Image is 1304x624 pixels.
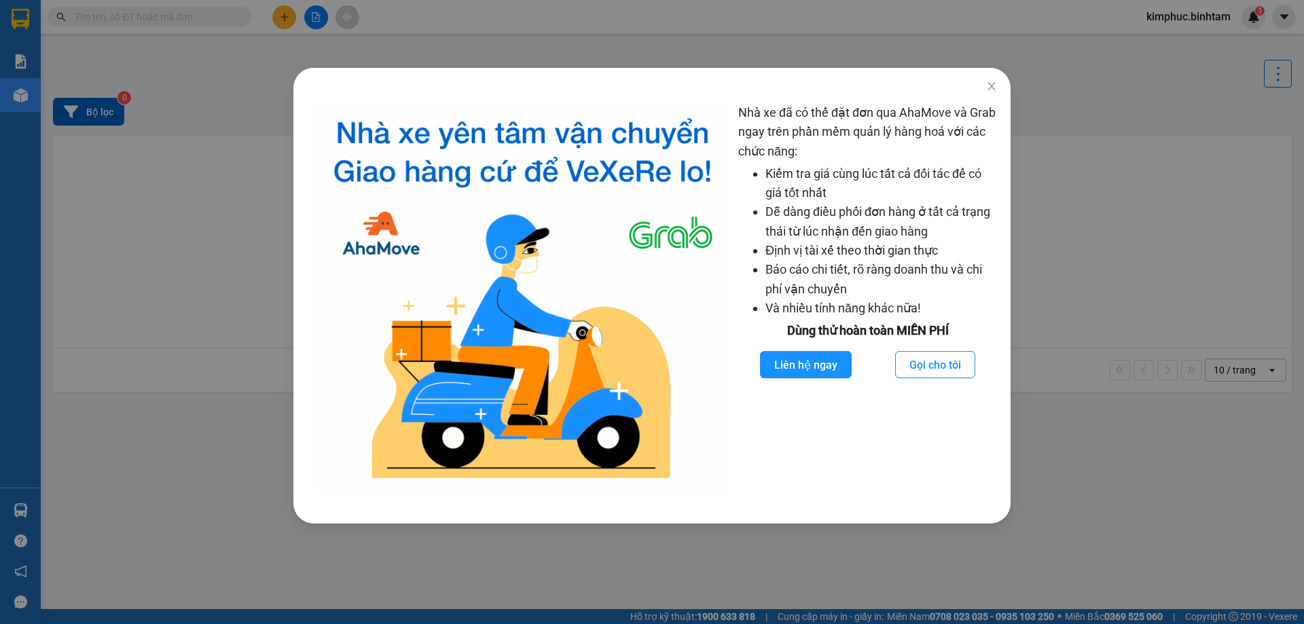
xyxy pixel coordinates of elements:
li: Định vị tài xế theo thời gian thực [765,241,997,260]
span: Gọi cho tôi [909,356,961,373]
button: Close [973,68,1011,106]
button: Gọi cho tôi [895,351,975,378]
span: close [986,81,997,92]
li: Dễ dàng điều phối đơn hàng ở tất cả trạng thái từ lúc nhận đến giao hàng [765,202,997,241]
li: Báo cáo chi tiết, rõ ràng doanh thu và chi phí vận chuyển [765,260,997,299]
button: Liên hệ ngay [760,351,852,378]
img: logo [318,103,727,490]
span: Liên hệ ngay [774,356,837,373]
div: Dùng thử hoàn toàn MIỄN PHÍ [738,321,997,340]
li: Kiểm tra giá cùng lúc tất cả đối tác để có giá tốt nhất [765,164,997,203]
div: Nhà xe đã có thể đặt đơn qua AhaMove và Grab ngay trên phần mềm quản lý hàng hoá với các chức năng: [738,103,997,490]
li: Và nhiều tính năng khác nữa! [765,299,997,318]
